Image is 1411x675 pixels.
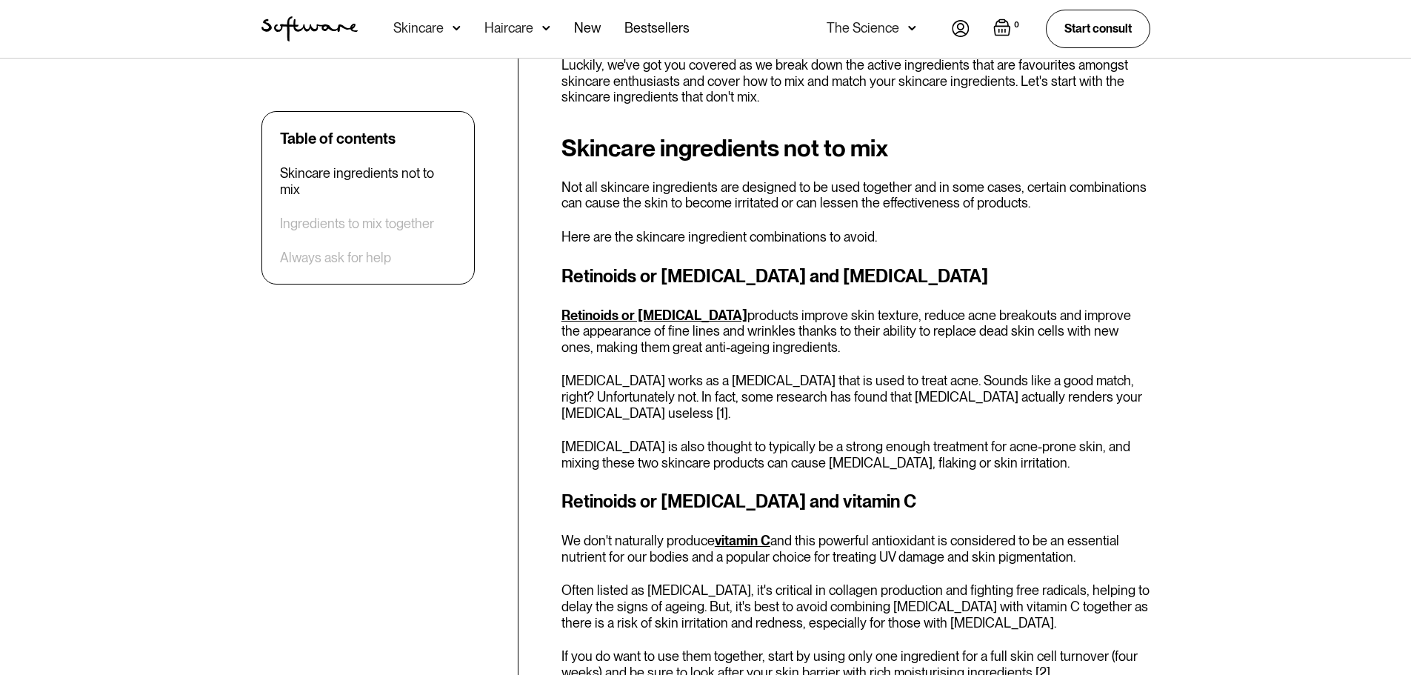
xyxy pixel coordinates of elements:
[280,250,391,266] a: Always ask for help
[561,307,1150,356] p: products improve skin texture, reduce acne breakouts and improve the appearance of fine lines and...
[261,16,358,41] a: home
[484,21,533,36] div: Haircare
[561,263,1150,290] h3: Retinoids or [MEDICAL_DATA] and [MEDICAL_DATA]
[561,229,1150,245] p: Here are the skincare ingredient combinations to avoid.
[280,216,434,232] a: Ingredients to mix together
[561,533,1150,565] p: We don't naturally produce and this powerful antioxidant is considered to be an essential nutrien...
[542,21,550,36] img: arrow down
[827,21,899,36] div: The Science
[561,307,747,323] a: Retinoids or [MEDICAL_DATA]
[993,19,1022,39] a: Open empty cart
[261,16,358,41] img: Software Logo
[561,439,1150,470] p: [MEDICAL_DATA] is also thought to typically be a strong enough treatment for acne-prone skin, and...
[715,533,770,548] a: vitamin C
[280,165,456,197] a: Skincare ingredients not to mix
[561,373,1150,421] p: [MEDICAL_DATA] works as a [MEDICAL_DATA] that is used to treat acne. Sounds like a good match, ri...
[561,179,1150,211] p: Not all skincare ingredients are designed to be used together and in some cases, certain combinat...
[561,57,1150,105] p: Luckily, we've got you covered as we break down the active ingredients that are favourites amongs...
[1011,19,1022,32] div: 0
[561,488,1150,515] h3: Retinoids or [MEDICAL_DATA] and vitamin C
[1046,10,1150,47] a: Start consult
[280,130,396,147] div: Table of contents
[561,582,1150,631] p: Often listed as [MEDICAL_DATA], it's critical in collagen production and fighting free radicals, ...
[393,21,444,36] div: Skincare
[561,135,1150,162] h2: Skincare ingredients not to mix
[908,21,916,36] img: arrow down
[453,21,461,36] img: arrow down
